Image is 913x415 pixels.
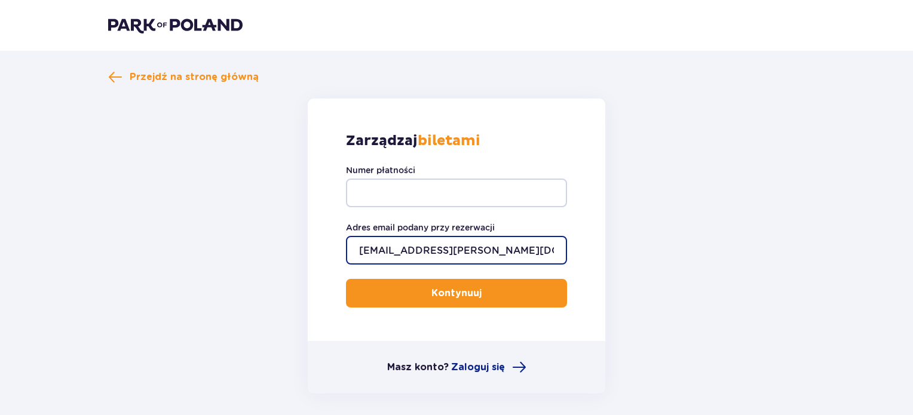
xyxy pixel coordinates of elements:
[346,222,495,233] label: Adres email podany przy rezerwacji
[451,360,526,374] a: Zaloguj się
[108,17,243,33] img: Park of Poland logo
[346,132,480,150] p: Zarządzaj
[346,164,415,176] label: Numer płatności
[387,361,449,374] p: Masz konto?
[431,287,482,300] p: Kontynuuj
[451,361,505,374] span: Zaloguj się
[346,279,567,308] button: Kontynuuj
[418,132,480,150] strong: biletami
[108,70,259,84] a: Przejdź na stronę główną
[130,70,259,84] span: Przejdź na stronę główną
